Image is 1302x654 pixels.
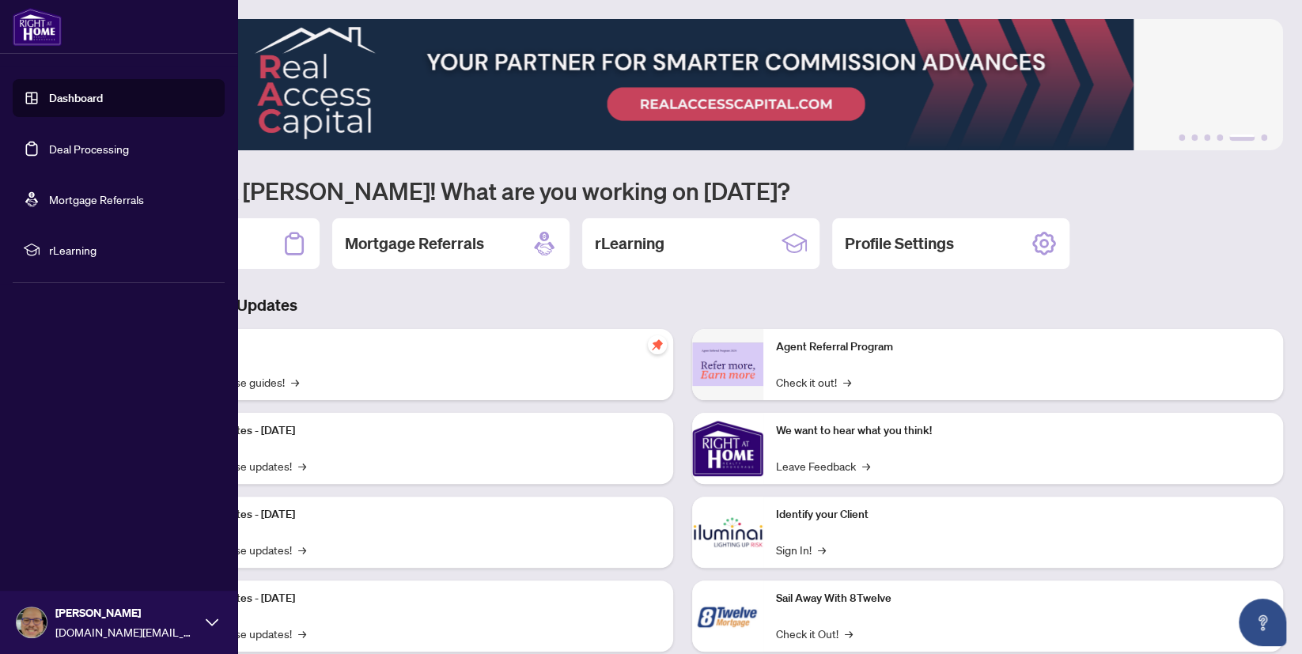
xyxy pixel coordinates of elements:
[82,19,1283,150] img: Slide 4
[862,457,870,474] span: →
[776,506,1270,524] p: Identify your Client
[298,625,306,642] span: →
[49,91,103,105] a: Dashboard
[845,232,954,255] h2: Profile Settings
[82,176,1283,206] h1: Welcome back [PERSON_NAME]! What are you working on [DATE]?
[843,373,851,391] span: →
[82,294,1283,316] h3: Brokerage & Industry Updates
[776,625,853,642] a: Check it Out!→
[776,338,1270,356] p: Agent Referral Program
[55,604,198,622] span: [PERSON_NAME]
[692,342,763,386] img: Agent Referral Program
[648,335,667,354] span: pushpin
[49,142,129,156] a: Deal Processing
[1261,134,1267,141] button: 6
[1191,134,1198,141] button: 2
[298,457,306,474] span: →
[298,541,306,558] span: →
[166,506,660,524] p: Platform Updates - [DATE]
[1239,599,1286,646] button: Open asap
[345,232,484,255] h2: Mortgage Referrals
[291,373,299,391] span: →
[55,623,198,641] span: [DOMAIN_NAME][EMAIL_ADDRESS][DOMAIN_NAME]
[166,338,660,356] p: Self-Help
[776,590,1270,607] p: Sail Away With 8Twelve
[818,541,826,558] span: →
[1179,134,1185,141] button: 1
[776,457,870,474] a: Leave Feedback→
[692,580,763,652] img: Sail Away With 8Twelve
[49,241,214,259] span: rLearning
[595,232,664,255] h2: rLearning
[776,422,1270,440] p: We want to hear what you think!
[776,541,826,558] a: Sign In!→
[1229,134,1255,141] button: 5
[17,607,47,637] img: Profile Icon
[1217,134,1223,141] button: 4
[13,8,62,46] img: logo
[49,192,144,206] a: Mortgage Referrals
[692,497,763,568] img: Identify your Client
[692,413,763,484] img: We want to hear what you think!
[845,625,853,642] span: →
[776,373,851,391] a: Check it out!→
[1204,134,1210,141] button: 3
[166,422,660,440] p: Platform Updates - [DATE]
[166,590,660,607] p: Platform Updates - [DATE]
